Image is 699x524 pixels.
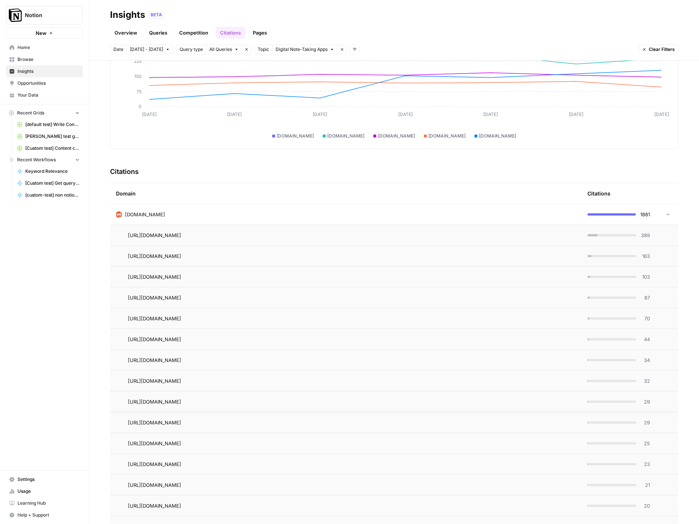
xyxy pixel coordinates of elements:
[14,177,83,189] a: [Custom test] Get query fanout from topic
[641,294,650,301] span: 87
[134,74,142,79] tspan: 150
[116,211,122,217] img: m2cl2pnoess66jx31edqk0jfpcfn
[25,133,80,140] span: [PERSON_NAME] test grid
[14,189,83,201] a: [custom-test] non notion page research
[25,145,80,152] span: [Custom test] Content creation flow
[17,68,80,75] span: Insights
[209,46,232,53] span: All Queries
[25,168,80,175] span: Keyword Relevance
[128,460,181,468] span: [URL][DOMAIN_NAME]
[145,27,172,39] a: Queries
[128,252,181,260] span: [URL][DOMAIN_NAME]
[14,165,83,177] a: Keyword Relevance
[128,273,181,281] span: [URL][DOMAIN_NAME]
[641,252,650,260] span: 163
[148,11,165,19] div: BETA
[17,156,56,163] span: Recent Workflows
[142,111,157,117] tspan: [DATE]
[641,398,650,405] span: 29
[641,481,650,489] span: 21
[378,133,415,139] span: [DOMAIN_NAME]
[128,440,181,447] span: [URL][DOMAIN_NAME]
[125,211,165,218] span: [DOMAIN_NAME]
[130,46,163,53] span: [DATE] - [DATE]
[313,111,327,117] tspan: [DATE]
[126,45,173,54] button: [DATE] - [DATE]
[113,46,123,53] span: Date
[25,12,70,19] span: Notion
[248,27,271,39] a: Pages
[180,46,203,53] span: Query type
[175,27,213,39] a: Competition
[110,27,142,39] a: Overview
[110,166,139,177] h3: Citations
[17,512,80,518] span: Help + Support
[128,232,181,239] span: [URL][DOMAIN_NAME]
[641,356,650,364] span: 34
[641,377,650,385] span: 32
[641,315,650,322] span: 70
[128,336,181,343] span: [URL][DOMAIN_NAME]
[6,77,83,89] a: Opportunities
[17,500,80,507] span: Learning Hub
[227,111,242,117] tspan: [DATE]
[272,45,337,54] button: Digital Note-Taking Apps
[641,232,650,239] span: 389
[134,58,142,64] tspan: 225
[17,80,80,87] span: Opportunities
[136,89,142,94] tspan: 75
[14,142,83,154] a: [Custom test] Content creation flow
[206,45,242,54] button: All Queries
[277,133,314,139] span: [DOMAIN_NAME]
[128,502,181,510] span: [URL][DOMAIN_NAME]
[327,133,364,139] span: [DOMAIN_NAME]
[139,104,142,109] tspan: 0
[639,45,678,54] button: Clear Filters
[128,356,181,364] span: [URL][DOMAIN_NAME]
[14,119,83,130] a: [default test] Write Content Briefs
[36,29,46,37] span: New
[6,89,83,101] a: Your Data
[216,27,245,39] a: Citations
[128,481,181,489] span: [URL][DOMAIN_NAME]
[6,65,83,77] a: Insights
[116,183,576,204] div: Domain
[258,46,269,53] span: Topic
[128,315,181,322] span: [URL][DOMAIN_NAME]
[6,154,83,165] button: Recent Workflows
[483,111,498,117] tspan: [DATE]
[569,111,583,117] tspan: [DATE]
[17,44,80,51] span: Home
[17,92,80,98] span: Your Data
[640,211,650,218] span: 1881
[479,133,516,139] span: [DOMAIN_NAME]
[6,509,83,521] button: Help + Support
[6,485,83,497] a: Usage
[428,133,466,139] span: [DOMAIN_NAME]
[6,107,83,119] button: Recent Grids
[17,56,80,63] span: Browse
[587,183,611,204] div: Citations
[6,473,83,485] a: Settings
[128,377,181,385] span: [URL][DOMAIN_NAME]
[276,46,328,53] span: Digital Note-Taking Apps
[17,488,80,495] span: Usage
[6,6,83,25] button: Workspace: Notion
[641,336,650,343] span: 44
[649,46,675,53] span: Clear Filters
[641,419,650,426] span: 29
[398,111,413,117] tspan: [DATE]
[641,460,650,468] span: 23
[641,502,650,510] span: 20
[17,476,80,483] span: Settings
[641,273,650,281] span: 103
[6,28,83,39] button: New
[128,398,181,405] span: [URL][DOMAIN_NAME]
[6,54,83,65] a: Browse
[654,111,669,117] tspan: [DATE]
[6,497,83,509] a: Learning Hub
[25,180,80,187] span: [Custom test] Get query fanout from topic
[128,419,181,426] span: [URL][DOMAIN_NAME]
[641,440,650,447] span: 25
[6,42,83,54] a: Home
